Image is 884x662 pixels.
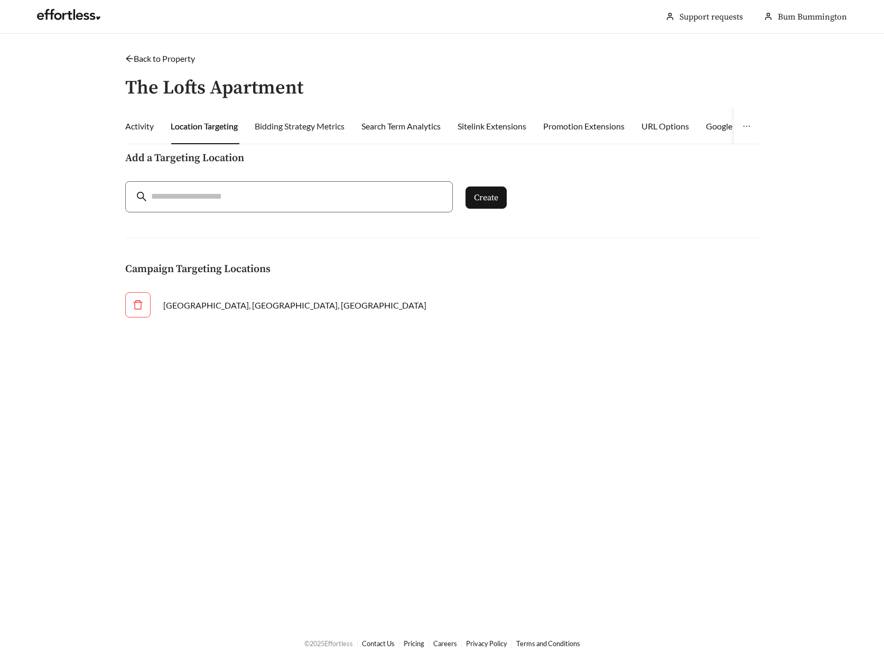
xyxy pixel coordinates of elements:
span: Create [474,191,498,204]
div: Location Targeting [171,120,238,133]
div: Google Analytics [706,120,768,133]
h5: Add a Targeting Location [125,153,759,164]
div: Search Term Analytics [361,120,441,133]
span: [GEOGRAPHIC_DATA], [GEOGRAPHIC_DATA], [GEOGRAPHIC_DATA] [163,300,426,310]
button: Create [466,187,507,209]
h5: Campaign Targeting Locations [125,264,759,275]
a: arrow-leftBack to Property [125,53,195,63]
a: Careers [433,639,457,648]
a: Pricing [404,639,424,648]
a: Privacy Policy [466,639,507,648]
span: © 2025 Effortless [304,639,353,648]
div: Activity [125,120,154,133]
span: arrow-left [125,54,134,63]
div: URL Options [641,120,689,133]
button: ellipsis [734,108,759,144]
button: delete [125,292,151,318]
span: ellipsis [742,122,751,130]
a: Support requests [680,12,743,22]
span: delete [126,300,150,310]
a: Contact Us [362,639,395,648]
span: search [136,191,147,202]
a: Terms and Conditions [516,639,580,648]
span: Bum Bummington [778,12,847,22]
div: Sitelink Extensions [458,120,526,133]
h3: The Lofts Apartment [125,78,303,99]
div: Bidding Strategy Metrics [255,120,345,133]
div: Promotion Extensions [543,120,625,133]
